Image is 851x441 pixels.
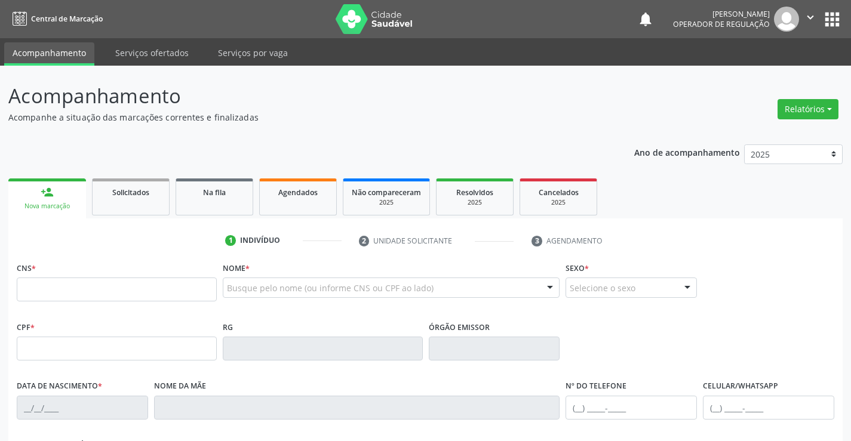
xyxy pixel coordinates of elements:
label: Órgão emissor [429,318,490,337]
div: Nova marcação [17,202,78,211]
label: CPF [17,318,35,337]
span: Busque pelo nome (ou informe CNS ou CPF ao lado) [227,282,434,294]
label: Celular/WhatsApp [703,377,778,396]
p: Acompanhe a situação das marcações correntes e finalizadas [8,111,592,124]
input: __/__/____ [17,396,148,420]
button: apps [822,9,843,30]
span: Selecione o sexo [570,282,635,294]
button: notifications [637,11,654,27]
label: Nº do Telefone [566,377,626,396]
label: RG [223,318,233,337]
button:  [799,7,822,32]
span: Não compareceram [352,187,421,198]
button: Relatórios [778,99,838,119]
p: Ano de acompanhamento [634,144,740,159]
label: Nome [223,259,250,277]
span: Cancelados [539,187,579,198]
a: Acompanhamento [4,42,94,66]
img: img [774,7,799,32]
p: Acompanhamento [8,81,592,111]
div: person_add [41,186,54,199]
a: Serviços por vaga [210,42,296,63]
span: Agendados [278,187,318,198]
label: Nome da mãe [154,377,206,396]
a: Central de Marcação [8,9,103,29]
label: Data de nascimento [17,377,102,396]
label: CNS [17,259,36,277]
div: 2025 [445,198,505,207]
input: (__) _____-_____ [703,396,834,420]
div: 2025 [352,198,421,207]
div: 1 [225,235,236,246]
label: Sexo [566,259,589,277]
input: (__) _____-_____ [566,396,697,420]
div: Indivíduo [240,235,280,246]
span: Solicitados [112,187,149,198]
a: Serviços ofertados [107,42,197,63]
span: Operador de regulação [673,19,770,29]
span: Resolvidos [456,187,493,198]
span: Central de Marcação [31,14,103,24]
i:  [804,11,817,24]
div: [PERSON_NAME] [673,9,770,19]
span: Na fila [203,187,226,198]
div: 2025 [529,198,588,207]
